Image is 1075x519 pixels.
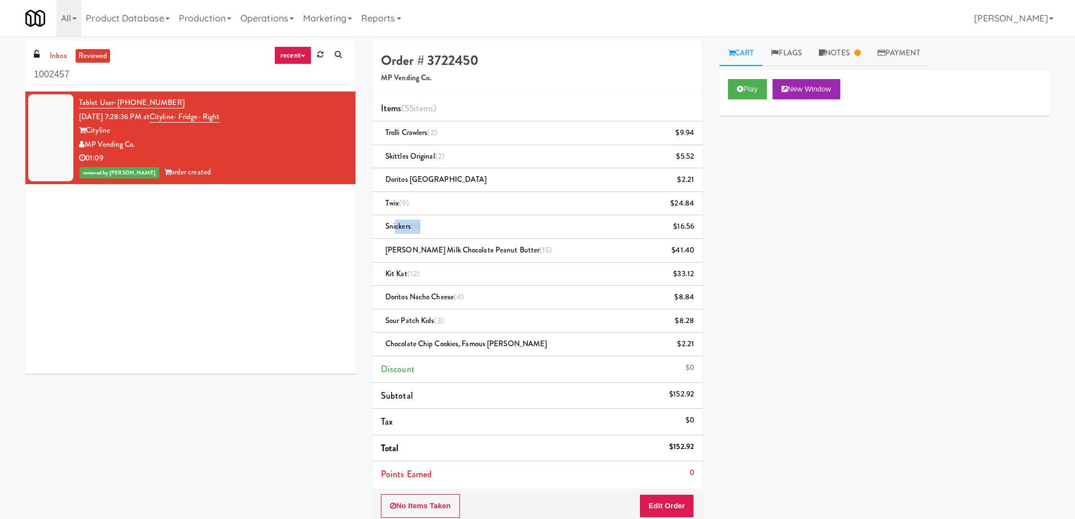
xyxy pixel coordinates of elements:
[381,442,399,455] span: Total
[690,466,694,480] div: 0
[669,387,694,402] div: $152.92
[381,468,432,481] span: Points Earned
[385,221,420,232] span: Snickers
[677,173,694,187] div: $2.21
[672,243,694,258] div: $41.40
[674,290,694,304] div: $8.84
[381,494,460,518] button: No Items Taken
[539,245,552,255] span: (15)
[728,79,767,99] button: Play
[79,111,150,122] span: [DATE] 7:28:36 PM at
[427,127,437,138] span: (2)
[869,41,929,66] a: Payment
[686,413,694,428] div: $0
[385,245,552,255] span: [PERSON_NAME] Milk Chocolate Peanut Butter
[76,49,111,63] a: reviewed
[639,494,694,518] button: Edit Order
[79,151,347,165] div: 01:09
[670,197,694,211] div: $24.84
[686,361,694,375] div: $0
[34,64,347,85] input: Search vision orders
[164,167,211,177] span: order created
[411,221,420,232] span: (6)
[385,315,444,326] span: Sour Patch Kids
[150,111,220,123] a: Cityline- Fridge- Right
[385,268,420,279] span: Kit Kat
[274,46,311,64] a: recent
[385,127,437,138] span: Trolli Crawlers
[676,150,694,164] div: $5.52
[385,198,409,208] span: Twix
[773,79,840,99] button: New Window
[79,124,347,138] div: Cityline
[401,102,436,115] span: (55 )
[673,267,694,281] div: $33.12
[80,167,159,178] span: reviewed by [PERSON_NAME]
[385,174,487,185] span: Doritos [GEOGRAPHIC_DATA]
[762,41,810,66] a: Flags
[381,74,694,82] h5: MP Vending Co.
[47,49,70,63] a: inbox
[669,440,694,454] div: $152.92
[810,41,869,66] a: Notes
[434,315,444,326] span: (3)
[385,338,547,349] span: Chocolate Chip Cookies, Famous [PERSON_NAME]
[381,53,694,68] h4: Order # 3722450
[79,138,347,152] div: MP Vending Co.
[719,41,763,66] a: Cart
[25,91,356,184] li: Tablet User· [PHONE_NUMBER][DATE] 7:28:36 PM atCityline- Fridge- RightCitylineMP Vending Co.01:09...
[675,314,694,328] div: $8.28
[114,97,185,108] span: · [PHONE_NUMBER]
[435,151,445,162] span: (2)
[673,220,694,234] div: $16.56
[385,291,464,302] span: Doritos Nacho Cheese
[381,415,393,428] span: Tax
[414,102,434,115] ng-pluralize: items
[381,363,415,376] span: Discount
[385,151,445,162] span: Skittles Original
[25,8,45,28] img: Micromart
[381,102,436,115] span: Items
[675,126,694,140] div: $9.94
[381,389,413,402] span: Subtotal
[407,268,420,279] span: (12)
[79,97,185,108] a: Tablet User· [PHONE_NUMBER]
[454,291,464,302] span: (4)
[677,337,694,351] div: $2.21
[399,198,409,208] span: (9)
